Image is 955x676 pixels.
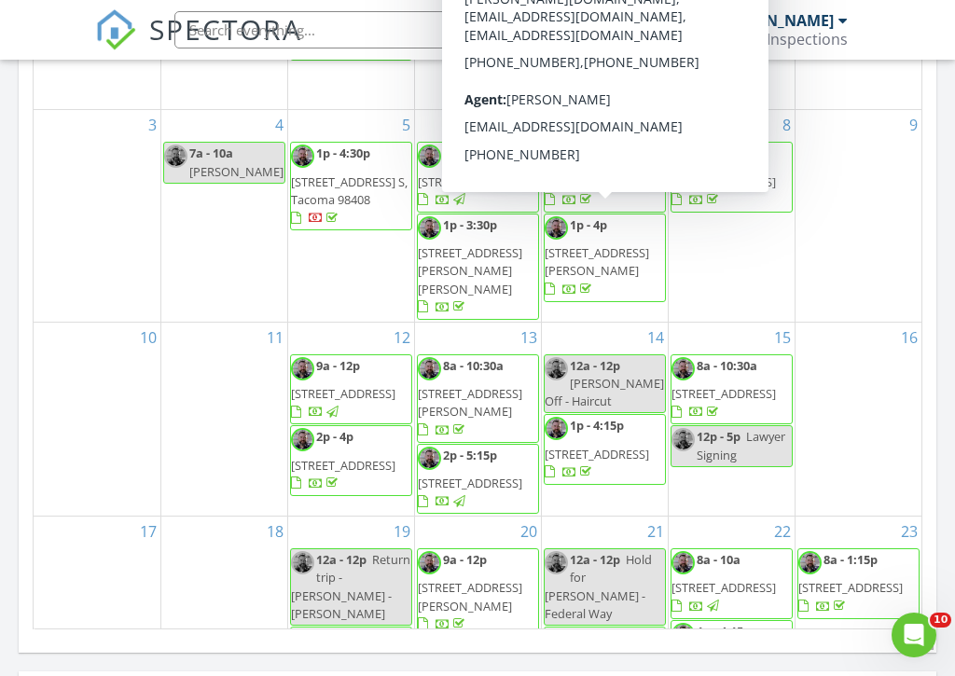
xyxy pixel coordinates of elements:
[417,214,539,320] a: 1p - 3:30p [STREET_ADDRESS][PERSON_NAME][PERSON_NAME]
[697,428,740,445] span: 12p - 5p
[824,551,878,568] span: 8a - 1:15p
[795,322,921,516] td: Go to August 16, 2025
[174,11,547,48] input: Search everything...
[149,9,302,48] span: SPECTORA
[517,517,541,546] a: Go to August 20, 2025
[746,30,848,48] div: S4 Inspections
[668,110,795,322] td: Go to August 8, 2025
[545,417,649,479] a: 1p - 4:15p [STREET_ADDRESS]
[414,322,541,516] td: Go to August 13, 2025
[287,110,414,322] td: Go to August 5, 2025
[545,173,649,190] span: [STREET_ADDRESS]
[795,110,921,322] td: Go to August 9, 2025
[779,110,795,140] a: Go to August 8, 2025
[291,385,395,402] span: [STREET_ADDRESS]
[713,11,834,30] div: [PERSON_NAME]
[797,548,920,619] a: 8a - 1:15p [STREET_ADDRESS]
[316,428,353,445] span: 2p - 4p
[930,613,951,628] span: 10
[418,551,522,632] a: 9a - 12p [STREET_ADDRESS][PERSON_NAME]
[291,457,395,474] span: [STREET_ADDRESS]
[160,110,287,322] td: Go to August 4, 2025
[798,551,903,614] a: 8a - 1:15p [STREET_ADDRESS]
[271,110,287,140] a: Go to August 4, 2025
[671,579,776,596] span: [STREET_ADDRESS]
[545,145,649,207] a: 9a - 12p [STREET_ADDRESS]
[897,323,921,352] a: Go to August 16, 2025
[892,613,936,657] iframe: Intercom live chat
[545,417,568,440] img: head1.jpg
[671,354,793,425] a: 8a - 10:30a [STREET_ADDRESS]
[417,142,539,213] a: 8a - 11a [STREET_ADDRESS]
[291,551,410,622] span: Return trip - [PERSON_NAME] - [PERSON_NAME]
[570,145,614,161] span: 9a - 12p
[545,551,652,622] span: Hold for [PERSON_NAME] - Federal Way
[316,145,370,161] span: 1p - 4:30p
[417,444,539,515] a: 2p - 5:15p [STREET_ADDRESS]
[160,322,287,516] td: Go to August 11, 2025
[34,110,160,322] td: Go to August 3, 2025
[189,145,233,161] span: 7a - 10a
[95,25,302,64] a: SPECTORA
[34,322,160,516] td: Go to August 10, 2025
[545,375,664,409] span: [PERSON_NAME] Off - Haircut
[671,385,776,402] span: [STREET_ADDRESS]
[671,623,695,646] img: head1.jpg
[291,173,408,208] span: [STREET_ADDRESS] S, Tacoma 98408
[671,428,695,451] img: head1.jpg
[697,551,740,568] span: 8a - 10a
[290,142,412,230] a: 1p - 4:30p [STREET_ADDRESS] S, Tacoma 98408
[291,145,314,168] img: head1.jpg
[417,354,539,443] a: 8a - 10:30a [STREET_ADDRESS][PERSON_NAME]
[390,323,414,352] a: Go to August 12, 2025
[443,447,497,463] span: 2p - 5:15p
[398,110,414,140] a: Go to August 5, 2025
[644,323,668,352] a: Go to August 14, 2025
[291,428,395,490] a: 2p - 4p [STREET_ADDRESS]
[570,357,620,374] span: 12a - 12p
[544,214,666,302] a: 1p - 4p [STREET_ADDRESS][PERSON_NAME]
[770,323,795,352] a: Go to August 15, 2025
[418,385,522,420] span: [STREET_ADDRESS][PERSON_NAME]
[136,323,160,352] a: Go to August 10, 2025
[525,110,541,140] a: Go to August 6, 2025
[390,517,414,546] a: Go to August 19, 2025
[798,579,903,596] span: [STREET_ADDRESS]
[697,428,785,462] span: Lawyer Signing
[418,145,522,207] a: 8a - 11a [STREET_ADDRESS]
[545,145,568,168] img: head1.jpg
[544,142,666,213] a: 9a - 12p [STREET_ADDRESS]
[443,216,497,233] span: 1p - 3:30p
[136,517,160,546] a: Go to August 17, 2025
[544,414,666,485] a: 1p - 4:15p [STREET_ADDRESS]
[545,216,649,297] a: 1p - 4p [STREET_ADDRESS][PERSON_NAME]
[443,357,504,374] span: 8a - 10:30a
[145,110,160,140] a: Go to August 3, 2025
[671,145,776,207] a: 10a - 1:45p [STREET_ADDRESS]
[418,173,522,190] span: [STREET_ADDRESS]
[263,517,287,546] a: Go to August 18, 2025
[671,145,695,168] img: head1.jpg
[671,551,776,614] a: 8a - 10a [STREET_ADDRESS]
[418,145,441,168] img: head1.jpg
[418,475,522,491] span: [STREET_ADDRESS]
[671,551,695,574] img: head1.jpg
[671,142,793,213] a: 10a - 1:45p [STREET_ADDRESS]
[545,446,649,462] span: [STREET_ADDRESS]
[443,145,487,161] span: 8a - 11a
[316,357,360,374] span: 9a - 12p
[644,517,668,546] a: Go to August 21, 2025
[291,357,314,380] img: head1.jpg
[291,357,395,420] a: 9a - 12p [STREET_ADDRESS]
[697,145,757,161] span: 10a - 1:45p
[316,551,367,568] span: 12a - 12p
[290,425,412,496] a: 2p - 4p [STREET_ADDRESS]
[418,357,441,380] img: head1.jpg
[290,354,412,425] a: 9a - 12p [STREET_ADDRESS]
[545,68,649,85] span: [STREET_ADDRESS]
[798,551,822,574] img: head1.jpg
[418,357,522,438] a: 8a - 10:30a [STREET_ADDRESS][PERSON_NAME]
[544,37,666,108] a: 1p - 3:30p [STREET_ADDRESS]
[671,173,776,190] span: [STREET_ADDRESS]
[671,548,793,619] a: 8a - 10a [STREET_ADDRESS]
